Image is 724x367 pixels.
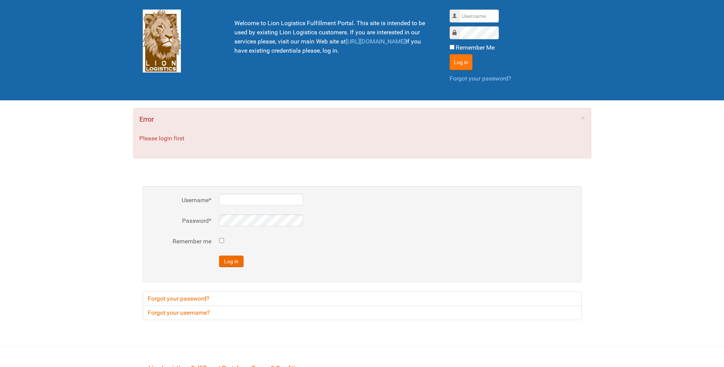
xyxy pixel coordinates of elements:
button: Log in [450,54,472,70]
p: Please login first [139,134,585,143]
p: Welcome to Lion Logistics Fulfillment Portal. This site is intended to be used by existing Lion L... [234,19,431,55]
label: Remember Me [456,43,495,52]
input: Username [459,10,499,23]
label: Username [150,196,211,205]
img: Lion Logistics [143,10,181,72]
a: × [581,114,585,122]
button: Log in [219,256,243,267]
a: Forgot your password? [450,75,511,82]
a: Lion Logistics [143,37,181,44]
a: Forgot your username? [143,306,582,320]
label: Password [150,216,211,225]
h4: Error [139,114,585,125]
a: Forgot your password? [143,291,582,306]
a: [URL][DOMAIN_NAME] [346,38,406,45]
label: Remember me [150,237,211,246]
